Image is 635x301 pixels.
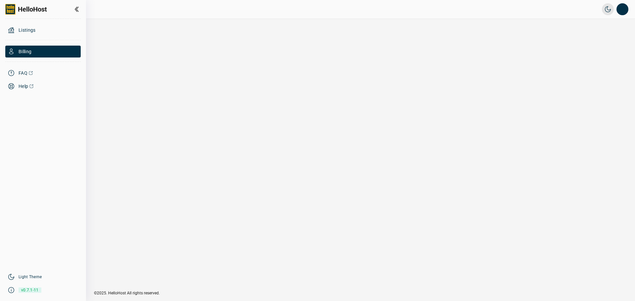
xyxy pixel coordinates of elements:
[19,48,31,55] span: Billing
[19,274,42,280] a: Light Theme
[19,285,41,295] span: v0.7.1-11
[5,4,47,15] a: HelloHost
[19,70,27,76] span: FAQ
[86,290,635,301] div: ©2025. HelloHost All rights reserved.
[19,27,36,33] span: Listings
[19,83,28,90] span: Help
[5,80,81,92] a: Help
[18,5,47,14] span: HelloHost
[5,4,16,15] img: logo-full.png
[5,67,81,79] a: FAQ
